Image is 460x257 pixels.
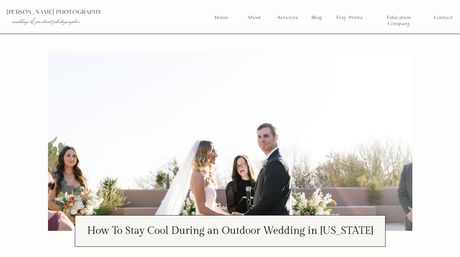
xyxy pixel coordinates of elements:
[245,15,263,21] a: About
[309,15,324,21] a: Blog
[48,53,412,231] img: Groom looking out at crowd holding bride's hands during their outdoor wedding ceremony at the Fou...
[214,15,229,21] a: Home
[12,18,110,25] p: wedding & portrait photographer
[6,9,124,15] p: [PERSON_NAME] photography
[434,15,453,21] a: Contact
[80,226,380,236] h1: How To Stay Cool During an Outdoor Wedding in [US_STATE]
[275,15,300,21] a: Services
[376,15,423,21] a: Education Company
[334,15,365,21] a: Etsy Prints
